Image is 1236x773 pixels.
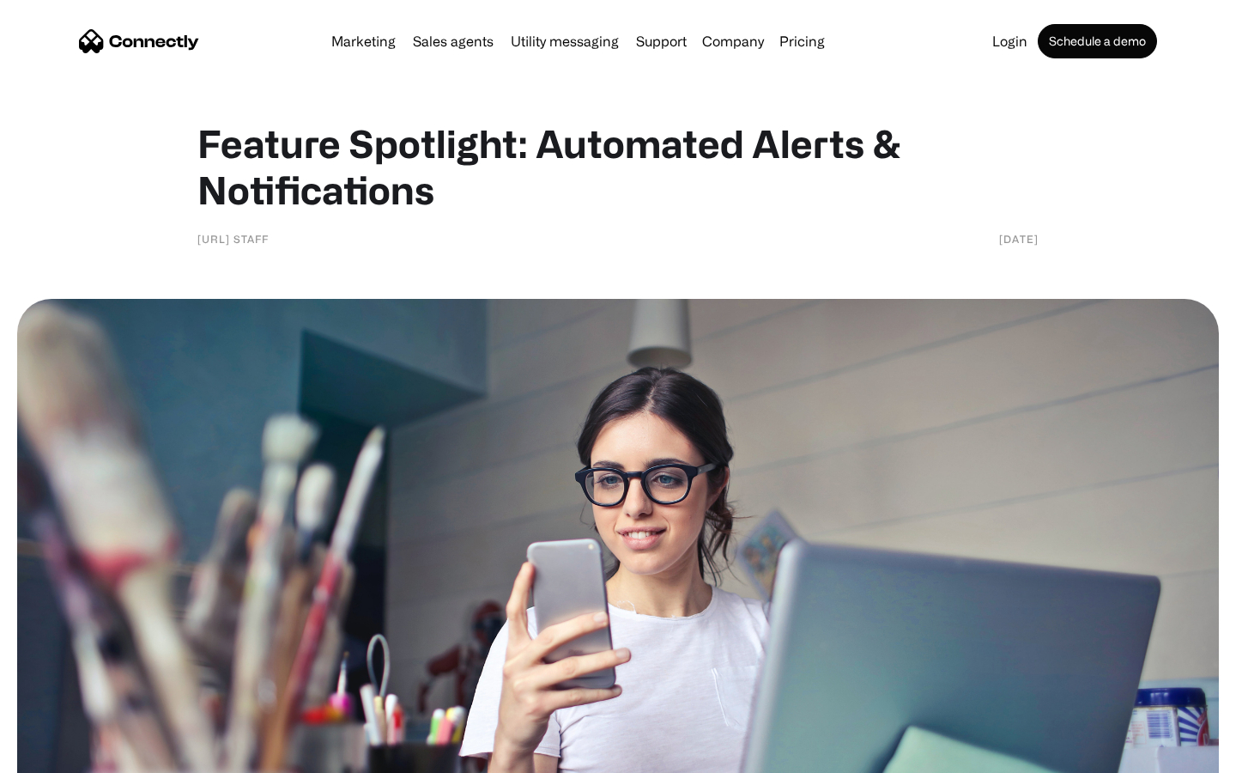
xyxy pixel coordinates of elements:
ul: Language list [34,743,103,767]
aside: Language selected: English [17,743,103,767]
a: Support [629,34,694,48]
div: [DATE] [999,230,1039,247]
div: Company [697,29,769,53]
div: Company [702,29,764,53]
h1: Feature Spotlight: Automated Alerts & Notifications [197,120,1039,213]
a: Pricing [772,34,832,48]
div: [URL] staff [197,230,269,247]
a: home [79,28,199,54]
a: Marketing [324,34,403,48]
a: Schedule a demo [1038,24,1157,58]
a: Sales agents [406,34,500,48]
a: Login [985,34,1034,48]
a: Utility messaging [504,34,626,48]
